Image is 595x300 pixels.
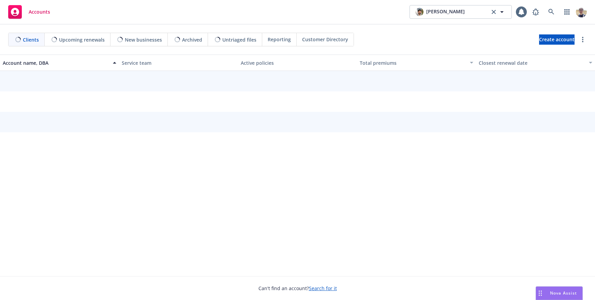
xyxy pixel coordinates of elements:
div: Closest renewal date [479,59,585,66]
span: Upcoming renewals [59,36,105,43]
a: Switch app [560,5,574,19]
img: photo [576,6,587,17]
span: Clients [23,36,39,43]
span: Can't find an account? [258,285,337,292]
button: Nova Assist [536,286,583,300]
div: Account name, DBA [3,59,109,66]
span: Accounts [29,9,50,15]
button: Service team [119,55,238,71]
a: Accounts [5,2,53,21]
div: Drag to move [536,287,545,300]
button: Closest renewal date [476,55,595,71]
div: Active policies [241,59,354,66]
button: photo[PERSON_NAME]clear selection [410,5,512,19]
div: Total premiums [360,59,466,66]
span: Archived [182,36,202,43]
span: Nova Assist [550,290,577,296]
a: Create account [539,34,575,45]
img: photo [415,8,423,16]
a: clear selection [490,8,498,16]
span: [PERSON_NAME] [426,8,465,16]
a: Report a Bug [529,5,542,19]
span: Customer Directory [302,36,348,43]
button: Active policies [238,55,357,71]
a: more [579,35,587,44]
a: Search [545,5,558,19]
span: New businesses [125,36,162,43]
span: Reporting [268,36,291,43]
button: Total premiums [357,55,476,71]
a: Search for it [309,285,337,291]
div: Service team [122,59,235,66]
span: Untriaged files [222,36,256,43]
span: Create account [539,33,575,46]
